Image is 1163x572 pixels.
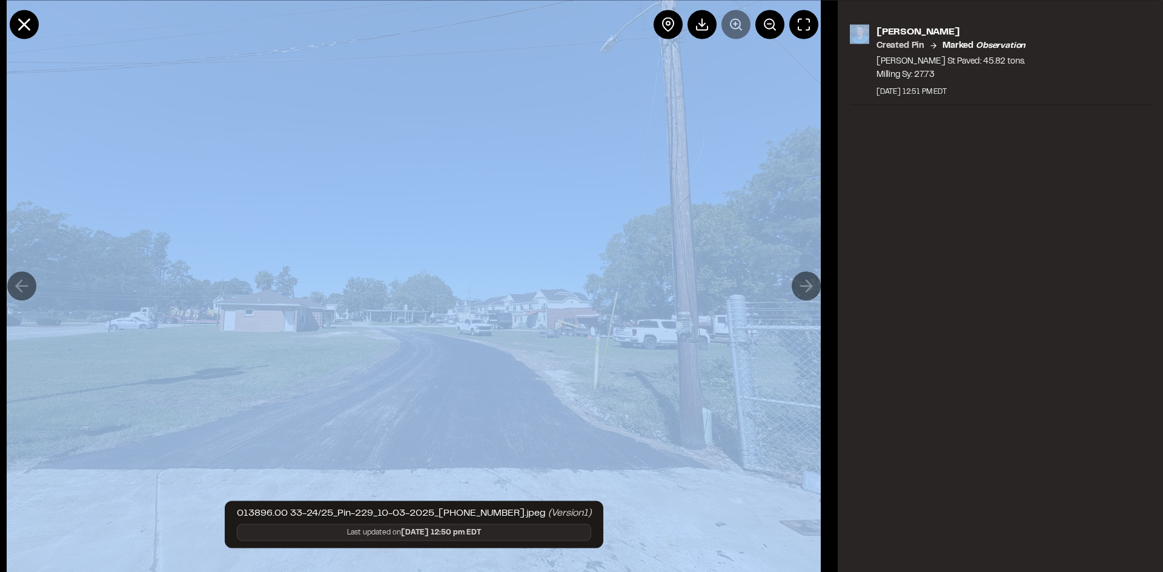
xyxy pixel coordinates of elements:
[789,10,818,39] button: Toggle Fullscreen
[876,86,1025,97] div: [DATE] 12:51 PM EDT
[654,10,683,39] div: View pin on map
[943,39,1025,52] p: Marked
[10,10,39,39] button: Close modal
[850,24,869,44] img: photo
[876,39,924,52] p: Created Pin
[976,42,1025,49] em: observation
[755,10,784,39] button: Zoom out
[876,24,1025,39] p: [PERSON_NAME]
[876,54,1025,81] p: [PERSON_NAME] St Paved: 45.82 tons. Milling Sy: 27.73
